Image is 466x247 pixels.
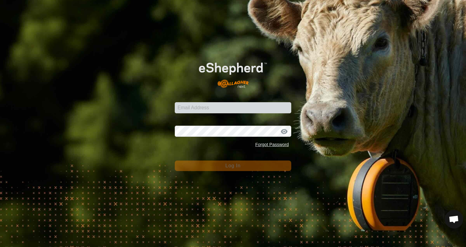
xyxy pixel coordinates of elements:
span: Log In [225,163,240,168]
img: E-shepherd Logo [186,53,280,93]
button: Log In [175,161,291,171]
a: Forgot Password [255,142,289,147]
input: Email Address [175,102,291,113]
a: Open chat [445,210,463,228]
